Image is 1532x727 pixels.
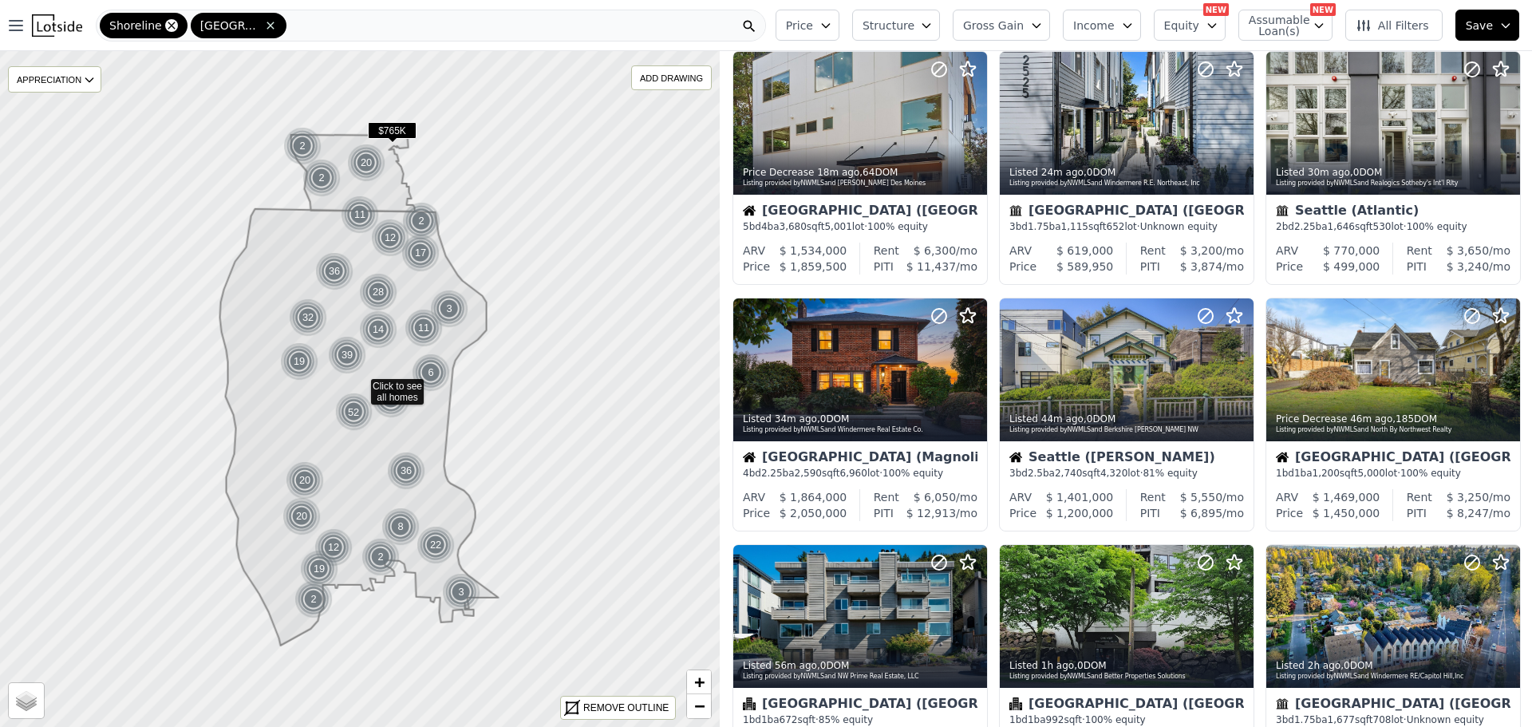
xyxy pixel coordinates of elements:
button: Price [776,10,839,41]
span: 1,115 [1061,221,1088,232]
span: 1,200 [1313,468,1340,479]
div: Listed , 0 DOM [1009,413,1246,425]
div: 3 [430,290,468,328]
div: /mo [1432,243,1510,259]
div: 2 bd 2.25 ba sqft lot · 100% equity [1276,220,1510,233]
span: $ 3,250 [1447,491,1489,504]
div: 28 [359,273,397,311]
button: All Filters [1345,10,1443,41]
div: ARV [743,243,765,259]
div: Listing provided by NWMLS and Windermere R.E. Northeast, Inc [1009,179,1246,188]
div: Listing provided by NWMLS and North By Northwest Realty [1276,425,1512,435]
button: Assumable Loan(s) [1238,10,1333,41]
div: 20 [282,497,321,535]
img: g1.png [314,528,353,567]
span: $765K [368,122,417,139]
div: [GEOGRAPHIC_DATA] ([GEOGRAPHIC_DATA]) [743,697,977,713]
div: /mo [1166,489,1244,505]
button: Equity [1154,10,1226,41]
span: $ 499,000 [1323,260,1380,273]
span: [GEOGRAPHIC_DATA] [200,18,261,34]
span: All Filters [1356,18,1429,34]
div: Listed , 0 DOM [1009,659,1246,672]
div: Listing provided by NWMLS and Realogics Sotheby's Int'l Rlty [1276,179,1512,188]
div: Listing provided by NWMLS and Better Properties Solutions [1009,672,1246,682]
div: 19 [280,342,318,381]
a: Zoom out [687,694,711,718]
div: Price [1276,259,1303,275]
img: House [1009,451,1022,464]
a: Zoom in [687,670,711,694]
img: g1.png [361,538,401,576]
img: g1.png [381,508,421,546]
div: 19 [300,550,338,588]
div: /mo [894,505,977,521]
div: Listed , 0 DOM [743,413,979,425]
div: Price [743,259,770,275]
img: g1.png [328,336,367,374]
div: NEW [1310,3,1336,16]
span: Equity [1164,18,1199,34]
span: Income [1073,18,1115,34]
div: ARV [1009,489,1032,505]
img: g1.png [405,309,444,347]
div: /mo [1432,489,1510,505]
div: Price [1276,505,1303,521]
div: 12 [371,219,409,257]
button: Structure [852,10,940,41]
button: Gross Gain [953,10,1050,41]
div: 14 [359,310,397,349]
div: Listed , 0 DOM [743,659,979,672]
span: 5,000 [1357,468,1384,479]
div: 5 bd 4 ba sqft lot · 100% equity [743,220,977,233]
div: Listed , 0 DOM [1276,659,1512,672]
span: Price [786,18,813,34]
div: [GEOGRAPHIC_DATA] (Magnolia) [743,451,977,467]
div: Price Decrease , 64 DOM [743,166,979,179]
a: Listed 24m ago,0DOMListing provided byNWMLSand Windermere R.E. Northeast, IncTownhouse[GEOGRAPHIC... [999,51,1253,285]
span: $ 1,200,000 [1046,507,1114,520]
div: 52 [334,392,374,433]
span: Shoreline [109,18,162,34]
div: 2 [294,580,333,618]
img: Condominium [1009,697,1022,710]
div: /mo [1160,259,1244,275]
span: 708 [1373,714,1392,725]
div: 2 [302,159,341,197]
div: 4 bd 2.25 ba sqft lot · 100% equity [743,467,977,480]
time: 2025-09-19 16:14 [1350,413,1392,425]
a: Listed 44m ago,0DOMListing provided byNWMLSand Berkshire [PERSON_NAME] NWHouseSeattle ([PERSON_NA... [999,298,1253,531]
div: 8 [381,508,420,546]
span: 2,740 [1055,468,1082,479]
div: ARV [743,489,765,505]
span: Gross Gain [963,18,1024,34]
div: Price [1009,259,1036,275]
img: g1.png [387,452,426,490]
div: Listed , 0 DOM [1276,166,1512,179]
time: 2025-09-19 16:42 [817,167,859,178]
a: Listed 34m ago,0DOMListing provided byNWMLSand Windermere Real Estate Co.House[GEOGRAPHIC_DATA] (... [732,298,986,531]
time: 2025-09-19 16:37 [1041,167,1084,178]
img: g1.png [282,497,322,535]
span: $ 2,050,000 [780,507,847,520]
img: House [1276,451,1289,464]
div: 20 [286,461,324,500]
div: ADD DRAWING [632,66,711,89]
time: 2025-09-19 15:24 [1308,660,1340,671]
img: Townhouse [1276,697,1289,710]
img: g1.png [442,573,481,611]
span: $ 6,300 [914,244,956,257]
a: Layers [9,683,44,718]
span: $ 3,650 [1447,244,1489,257]
div: NEW [1203,3,1229,16]
div: 2 [361,538,400,576]
div: [GEOGRAPHIC_DATA] ([GEOGRAPHIC_DATA]) [743,204,977,220]
div: Listing provided by NWMLS and NW Prime Real Estate, LLC [743,672,979,682]
a: Listed 30m ago,0DOMListing provided byNWMLSand Realogics Sotheby's Int'l RltyTownhouseSeattle (At... [1265,51,1519,285]
div: 36 [315,252,353,290]
span: 1,646 [1328,221,1355,232]
span: $ 1,859,500 [780,260,847,273]
div: Rent [874,489,899,505]
div: 3 bd 1.75 ba sqft lot · Unknown equity [1276,713,1510,726]
span: 5,001 [824,221,851,232]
